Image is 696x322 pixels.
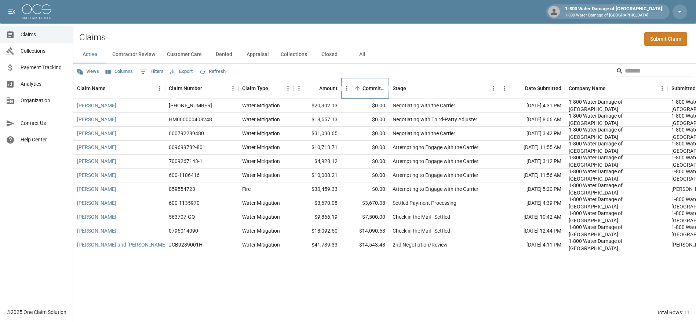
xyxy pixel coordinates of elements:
[169,185,195,193] div: 059554723
[77,102,116,109] a: [PERSON_NAME]
[569,140,664,155] div: 1-800 Water Damage of Athens
[569,237,664,252] div: 1-800 Water Damage of Athens
[202,83,212,93] button: Sort
[161,46,208,63] button: Customer Care
[569,210,664,224] div: 1-800 Water Damage of Athens
[73,46,696,63] div: dynamic tabs
[208,46,241,63] button: Denied
[341,155,389,169] div: $0.00
[499,169,565,182] div: [DATE] 11:56 AM
[393,213,450,221] div: Check in the Mail - Settled
[21,97,67,104] span: Organization
[169,199,200,207] div: 600-1135970
[77,130,116,137] a: [PERSON_NAME]
[21,47,67,55] span: Collections
[268,83,278,93] button: Sort
[569,112,664,127] div: 1-800 Water Damage of Athens
[341,182,389,196] div: $0.00
[341,196,389,210] div: $3,670.08
[341,99,389,113] div: $0.00
[393,171,478,179] div: Attempting to Engage with the Carrier
[165,78,238,99] div: Claim Number
[242,144,280,151] div: Water Mitigation
[569,78,606,99] div: Company Name
[393,144,478,151] div: Attempting to Engage with the Carrier
[569,154,664,169] div: 1-800 Water Damage of Athens
[389,78,499,99] div: Stage
[238,78,294,99] div: Claim Type
[341,238,389,252] div: $14,543.48
[21,119,67,127] span: Contact Us
[499,155,565,169] div: [DATE] 3:12 PM
[499,99,565,113] div: [DATE] 4:31 PM
[657,83,668,94] button: Menu
[499,83,510,94] button: Menu
[77,199,116,207] a: [PERSON_NAME]
[169,102,212,109] div: 300-0102099-2025
[606,83,616,93] button: Sort
[294,224,341,238] div: $18,092.50
[73,78,165,99] div: Claim Name
[154,83,165,94] button: Menu
[565,78,668,99] div: Company Name
[488,83,499,94] button: Menu
[341,169,389,182] div: $0.00
[77,116,116,123] a: [PERSON_NAME]
[77,78,106,99] div: Claim Name
[283,83,294,94] button: Menu
[499,238,565,252] div: [DATE] 4:11 PM
[406,83,416,93] button: Sort
[569,98,664,113] div: 1-800 Water Damage of Athens
[499,182,565,196] div: [DATE] 5:20 PM
[77,213,116,221] a: [PERSON_NAME]
[499,210,565,224] div: [DATE] 10:42 AM
[393,227,450,234] div: Check in the Mail - Settled
[294,196,341,210] div: $3,670.08
[499,196,565,210] div: [DATE] 4:39 PM
[169,241,203,248] div: JCB9289001H
[565,12,662,19] p: 1-800 Water Damage of [GEOGRAPHIC_DATA]
[352,83,362,93] button: Sort
[294,127,341,141] div: $31,030.65
[341,113,389,127] div: $0.00
[242,130,280,137] div: Water Mitigation
[242,199,280,207] div: Water Mitigation
[569,168,664,182] div: 1-800 Water Damage of Athens
[309,83,319,93] button: Sort
[294,210,341,224] div: $9,866.19
[169,130,204,137] div: 000792289480
[7,308,66,316] div: © 2025 One Claim Solution
[75,66,101,77] button: Views
[241,46,275,63] button: Appraisal
[294,141,341,155] div: $10,713.71
[393,241,448,248] div: 2nd Negotiation/Review
[499,141,565,155] div: [DATE] 11:55 AM
[242,158,280,165] div: Water Mitigation
[106,46,161,63] button: Contractor Review
[294,113,341,127] div: $18,557.13
[525,78,561,99] div: Date Submitted
[393,78,406,99] div: Stage
[242,227,280,234] div: Water Mitigation
[22,4,51,19] img: ocs-logo-white-transparent.png
[346,46,379,63] button: All
[362,78,385,99] div: Committed Amount
[393,130,455,137] div: Negotiating with the Carrier
[294,155,341,169] div: $4,928.12
[569,223,664,238] div: 1-800 Water Damage of Athens
[393,116,477,123] div: Negotiating with Third-Party Adjuster
[294,182,341,196] div: $30,459.33
[21,64,67,71] span: Payment Tracking
[242,116,280,123] div: Water Mitigation
[169,78,202,99] div: Claim Number
[169,171,200,179] div: 600-1186416
[294,99,341,113] div: $20,302.13
[21,31,67,38] span: Claims
[197,66,227,77] button: Refresh
[644,32,687,46] a: Submit Claim
[4,4,19,19] button: open drawer
[341,127,389,141] div: $0.00
[73,46,106,63] button: Active
[77,144,116,151] a: [PERSON_NAME]
[242,78,268,99] div: Claim Type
